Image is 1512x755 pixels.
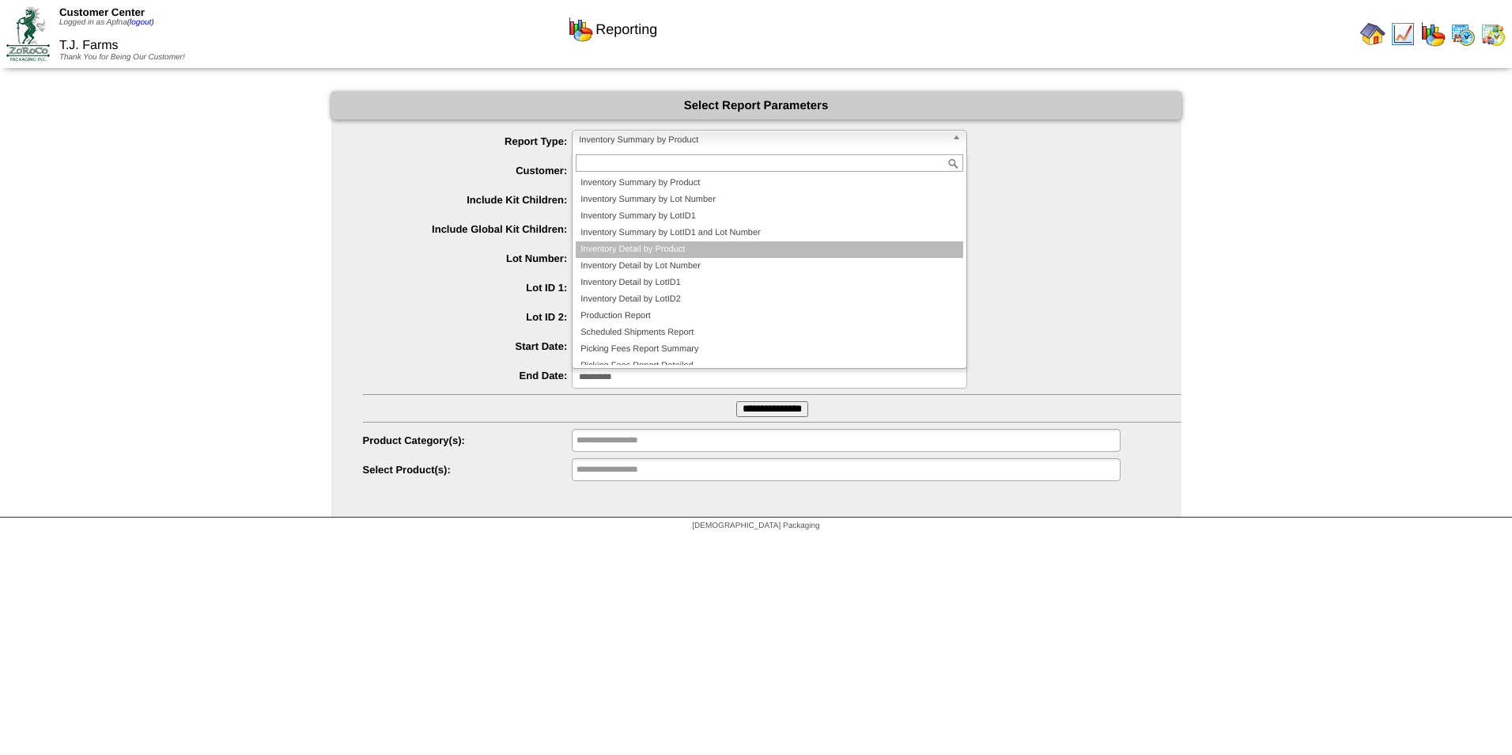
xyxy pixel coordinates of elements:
li: Inventory Summary by Product [576,175,963,192]
li: Inventory Summary by LotID1 [576,208,963,225]
span: [DEMOGRAPHIC_DATA] Packaging [692,522,819,530]
label: Report Type: [363,135,573,147]
img: calendarinout.gif [1480,21,1506,47]
label: Include Kit Children: [363,194,573,206]
li: Picking Fees Report Summary [576,341,963,358]
span: Inventory Summary by Product [579,131,946,150]
li: Inventory Summary by Lot Number [576,192,963,208]
img: line_graph.gif [1390,21,1416,47]
span: Customer Center [59,6,145,18]
li: Inventory Summary by LotID1 and Lot Number [576,225,963,241]
img: ZoRoCo_Logo(Green%26Foil)%20jpg.webp [6,7,50,60]
li: Inventory Detail by Lot Number [576,258,963,275]
li: Inventory Detail by LotID2 [576,291,963,308]
img: calendarprod.gif [1450,21,1476,47]
li: Inventory Detail by Product [576,241,963,258]
span: T.J. Farms [363,159,1181,177]
label: End Date: [363,370,573,381]
label: Start Date: [363,340,573,352]
label: Lot ID 2: [363,311,573,323]
img: graph.gif [568,17,593,42]
label: Product Category(s): [363,434,573,446]
div: Select Report Parameters [331,92,1181,120]
span: Thank You for Being Our Customer! [59,53,185,62]
img: graph.gif [1420,21,1446,47]
label: Customer: [363,165,573,176]
li: Scheduled Shipments Report [576,324,963,341]
span: Reporting [595,21,657,38]
label: Lot Number: [363,252,573,264]
li: Production Report [576,308,963,324]
label: Include Global Kit Children: [363,223,573,235]
label: Lot ID 1: [363,282,573,294]
span: T.J. Farms [59,39,119,52]
li: Inventory Detail by LotID1 [576,275,963,291]
a: (logout) [127,18,154,27]
img: home.gif [1360,21,1385,47]
li: Picking Fees Report Detailed [576,358,963,374]
label: Select Product(s): [363,464,573,476]
span: Logged in as Apfna [59,18,154,27]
